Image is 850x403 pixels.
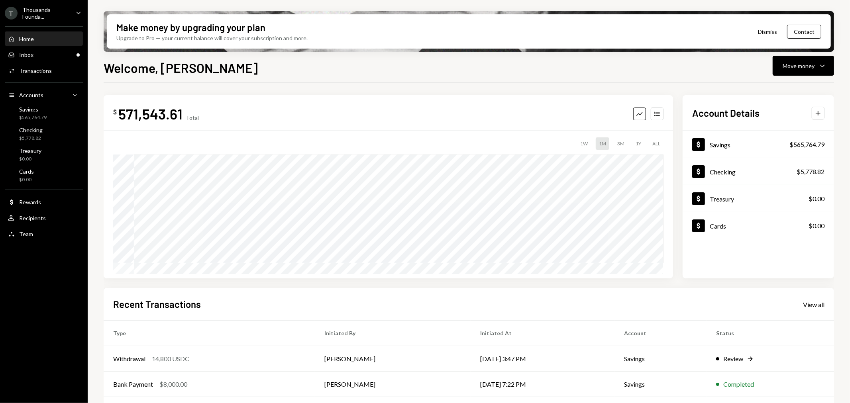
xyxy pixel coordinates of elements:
[113,297,201,311] h2: Recent Transactions
[5,7,18,20] div: T
[19,35,34,42] div: Home
[19,51,33,58] div: Inbox
[596,137,609,150] div: 1M
[723,354,743,364] div: Review
[5,88,83,102] a: Accounts
[5,211,83,225] a: Recipients
[787,25,821,39] button: Contact
[5,166,83,185] a: Cards$0.00
[159,380,187,389] div: $8,000.00
[315,346,471,372] td: [PERSON_NAME]
[797,167,824,176] div: $5,778.82
[5,145,83,164] a: Treasury$0.00
[710,141,730,149] div: Savings
[5,124,83,143] a: Checking$5,778.82
[113,108,117,116] div: $
[152,354,189,364] div: 14,800 USDC
[19,67,52,74] div: Transactions
[710,195,734,203] div: Treasury
[632,137,644,150] div: 1Y
[5,31,83,46] a: Home
[5,195,83,209] a: Rewards
[577,137,591,150] div: 1W
[315,321,471,346] th: Initiated By
[773,56,834,76] button: Move money
[113,354,145,364] div: Withdrawal
[789,140,824,149] div: $565,764.79
[803,301,824,309] div: View all
[19,92,43,98] div: Accounts
[19,114,47,121] div: $565,764.79
[710,222,726,230] div: Cards
[116,21,265,34] div: Make money by upgrading your plan
[19,168,34,175] div: Cards
[5,227,83,241] a: Team
[19,231,33,237] div: Team
[19,176,34,183] div: $0.00
[809,194,824,203] div: $0.00
[19,135,43,142] div: $5,778.82
[113,380,153,389] div: Bank Payment
[19,106,47,113] div: Savings
[5,104,83,123] a: Savings$565,764.79
[315,372,471,397] td: [PERSON_NAME]
[5,63,83,78] a: Transactions
[19,199,41,205] div: Rewards
[615,372,707,397] td: Savings
[649,137,664,150] div: ALL
[707,321,834,346] th: Status
[710,168,736,176] div: Checking
[783,62,815,70] div: Move money
[471,346,615,372] td: [DATE] 3:47 PM
[614,137,628,150] div: 3M
[615,346,707,372] td: Savings
[116,34,308,42] div: Upgrade to Pro — your current balance will cover your subscription and more.
[615,321,707,346] th: Account
[104,60,258,76] h1: Welcome, [PERSON_NAME]
[471,321,615,346] th: Initiated At
[683,212,834,239] a: Cards$0.00
[683,158,834,185] a: Checking$5,778.82
[118,105,183,123] div: 571,543.61
[748,22,787,41] button: Dismiss
[723,380,754,389] div: Completed
[683,185,834,212] a: Treasury$0.00
[22,6,69,20] div: Thousands Founda...
[19,156,41,162] div: $0.00
[104,321,315,346] th: Type
[186,114,199,121] div: Total
[803,300,824,309] a: View all
[809,221,824,231] div: $0.00
[19,147,41,154] div: Treasury
[471,372,615,397] td: [DATE] 7:22 PM
[683,131,834,158] a: Savings$565,764.79
[19,215,46,221] div: Recipients
[19,127,43,133] div: Checking
[692,106,760,119] h2: Account Details
[5,47,83,62] a: Inbox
